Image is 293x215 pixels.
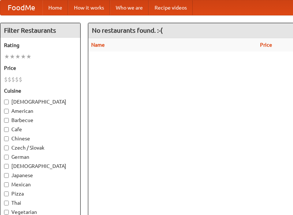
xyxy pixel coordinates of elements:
li: ★ [26,53,31,61]
label: [DEMOGRAPHIC_DATA] [4,98,77,105]
input: Thai [4,201,9,205]
li: ★ [4,53,10,61]
label: Barbecue [4,117,77,124]
li: ★ [10,53,15,61]
li: $ [15,75,19,83]
input: Czech / Slovak [4,146,9,150]
h5: Price [4,64,77,72]
input: Mexican [4,182,9,187]
li: $ [4,75,8,83]
li: ★ [15,53,21,61]
label: Thai [4,199,77,207]
a: Recipe videos [149,0,193,15]
li: $ [8,75,11,83]
input: Cafe [4,127,9,132]
label: Chinese [4,135,77,142]
h5: Rating [4,42,77,49]
a: Home [42,0,68,15]
input: Chinese [4,136,9,141]
li: ★ [21,53,26,61]
li: $ [11,75,15,83]
a: FoodMe [0,0,42,15]
a: Price [260,42,272,48]
h4: Filter Restaurants [0,23,80,38]
input: German [4,155,9,160]
a: How it works [68,0,110,15]
label: American [4,107,77,115]
a: Who we are [110,0,149,15]
input: [DEMOGRAPHIC_DATA] [4,100,9,104]
li: $ [19,75,22,83]
input: Pizza [4,191,9,196]
input: Barbecue [4,118,9,123]
label: Mexican [4,181,77,188]
input: American [4,109,9,114]
label: Czech / Slovak [4,144,77,151]
h5: Cuisine [4,87,77,94]
label: Cafe [4,126,77,133]
label: Japanese [4,172,77,179]
input: Vegetarian [4,210,9,215]
ng-pluralize: No restaurants found. :-( [92,27,163,34]
label: German [4,153,77,161]
input: Japanese [4,173,9,178]
label: Pizza [4,190,77,197]
label: [DEMOGRAPHIC_DATA] [4,162,77,170]
a: Name [91,42,105,48]
input: [DEMOGRAPHIC_DATA] [4,164,9,169]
